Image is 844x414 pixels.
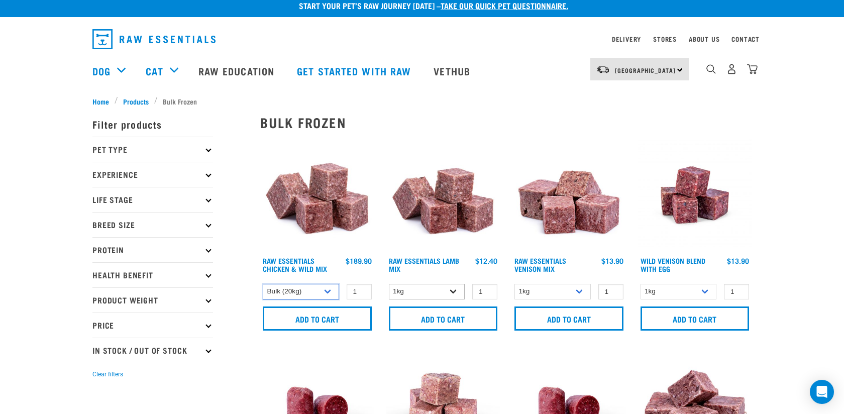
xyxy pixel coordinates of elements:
[731,37,760,41] a: Contact
[260,115,752,130] h2: Bulk Frozen
[724,284,749,299] input: 1
[389,259,459,270] a: Raw Essentials Lamb Mix
[472,284,497,299] input: 1
[92,313,213,338] p: Price
[596,65,610,74] img: van-moving.png
[92,287,213,313] p: Product Weight
[747,64,758,74] img: home-icon@2x.png
[92,370,123,379] button: Clear filters
[641,306,750,331] input: Add to cart
[263,306,372,331] input: Add to cart
[287,51,424,91] a: Get started with Raw
[92,237,213,262] p: Protein
[92,212,213,237] p: Breed Size
[188,51,287,91] a: Raw Education
[386,138,500,252] img: ?1041 RE Lamb Mix 01
[92,96,115,107] a: Home
[706,64,716,74] img: home-icon-1@2x.png
[347,284,372,299] input: 1
[514,259,566,270] a: Raw Essentials Venison Mix
[92,137,213,162] p: Pet Type
[653,37,677,41] a: Stores
[118,96,154,107] a: Products
[638,138,752,252] img: Venison Egg 1616
[92,29,216,49] img: Raw Essentials Logo
[146,63,163,78] a: Cat
[123,96,149,107] span: Products
[389,306,498,331] input: Add to cart
[641,259,705,270] a: Wild Venison Blend with Egg
[92,262,213,287] p: Health Benefit
[260,138,374,252] img: Pile Of Cubed Chicken Wild Meat Mix
[727,257,749,265] div: $13.90
[512,138,626,252] img: 1113 RE Venison Mix 01
[612,37,641,41] a: Delivery
[92,63,111,78] a: Dog
[615,68,676,72] span: [GEOGRAPHIC_DATA]
[263,259,327,270] a: Raw Essentials Chicken & Wild Mix
[441,3,568,8] a: take our quick pet questionnaire.
[810,380,834,404] div: Open Intercom Messenger
[92,162,213,187] p: Experience
[92,338,213,363] p: In Stock / Out Of Stock
[346,257,372,265] div: $189.90
[92,112,213,137] p: Filter products
[92,96,752,107] nav: breadcrumbs
[424,51,483,91] a: Vethub
[84,25,760,53] nav: dropdown navigation
[92,187,213,212] p: Life Stage
[598,284,623,299] input: 1
[475,257,497,265] div: $12.40
[601,257,623,265] div: $13.90
[92,96,109,107] span: Home
[689,37,719,41] a: About Us
[726,64,737,74] img: user.png
[514,306,623,331] input: Add to cart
